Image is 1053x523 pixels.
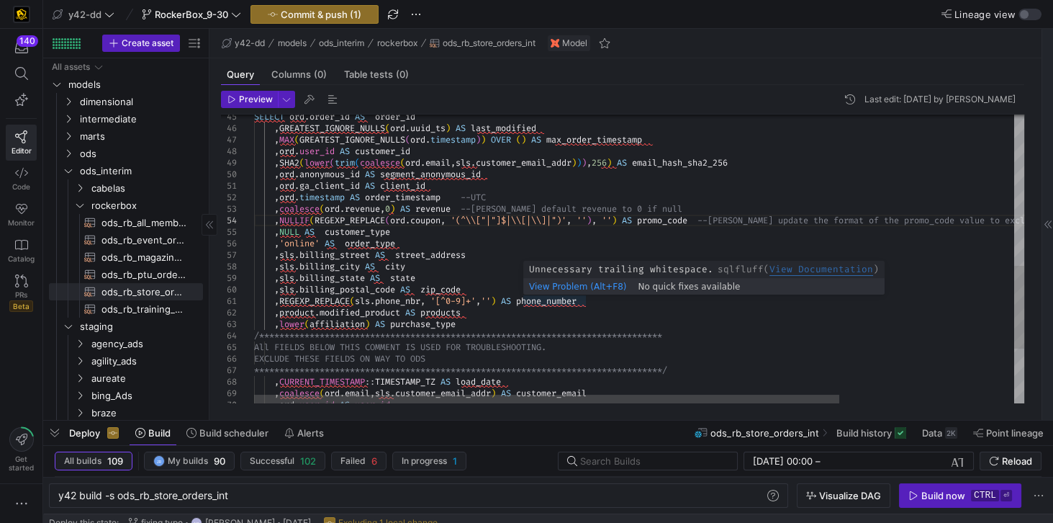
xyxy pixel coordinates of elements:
[49,249,203,266] div: Press SPACE to select this row.
[274,238,279,249] span: ,
[385,203,390,215] span: 0
[294,272,299,284] span: .
[274,226,279,238] span: ,
[529,282,626,292] a: View Problem (Alt+F8)
[823,455,918,467] input: End datetime
[446,122,451,134] span: )
[49,318,203,335] div: Press SPACE to select this row.
[49,214,203,231] div: Press SPACE to select this row.
[331,452,387,470] button: Failed6
[521,134,526,146] span: )
[274,169,279,180] span: ,
[577,215,587,226] span: ''
[405,134,410,146] span: (
[17,35,38,47] div: 140
[80,94,201,110] span: dimensional
[315,35,368,52] button: ods_interim
[279,122,385,134] span: GREATEST_IGNORE_NULLS
[221,261,237,272] div: 58
[68,76,201,93] span: models
[385,122,390,134] span: (
[12,182,30,191] span: Code
[617,157,627,169] span: AS
[385,215,390,226] span: (
[587,157,592,169] span: ,
[325,203,340,215] span: ord
[299,134,405,146] span: GREATEST_IGNORE_NULLS
[80,163,201,179] span: ods_interim
[49,93,203,110] div: Press SPACE to select this row.
[377,38,417,48] span: rockerbox
[304,157,330,169] span: lower
[235,38,265,48] span: y42-dd
[954,9,1016,20] span: Lineage view
[221,215,237,226] div: 54
[697,215,949,226] span: --[PERSON_NAME] update the format of the promo_cod
[551,39,559,48] img: undefined
[638,279,740,295] div: No quick fixes available
[279,249,294,261] span: sls
[221,146,237,157] div: 48
[240,452,325,470] button: Successful102
[410,134,425,146] span: ord
[375,249,385,261] span: AS
[180,421,275,445] button: Build scheduler
[491,134,511,146] span: OVER
[430,295,476,307] span: '[^0-9]+'
[531,134,541,146] span: AS
[395,249,466,261] span: street_address
[971,490,999,501] kbd: ctrl
[481,134,486,146] span: )
[138,5,245,24] button: RockerBox_9-30
[279,215,309,226] span: NULLIF
[309,215,315,226] span: (
[456,157,471,169] span: sls
[299,192,345,203] span: timestamp
[294,192,299,203] span: .
[587,215,592,226] span: )
[1002,455,1032,467] span: Reload
[80,111,201,128] span: intermediate
[49,5,118,24] button: y42-dd
[294,249,299,261] span: .
[899,483,1021,508] button: Build nowctrl⏎
[491,295,496,307] span: )
[405,122,410,134] span: .
[299,284,395,295] span: billing_postal_code
[49,110,203,128] div: Press SPACE to select this row.
[6,35,37,61] button: 140
[410,122,446,134] span: uuid_ts
[371,455,377,467] span: 6
[420,157,425,169] span: .
[562,38,587,48] span: Model
[297,427,324,439] span: Alerts
[91,370,201,387] span: aureate
[340,146,350,157] span: AS
[107,455,123,467] span: 109
[279,238,320,249] span: 'online'
[967,421,1050,445] button: Point lineage
[274,284,279,295] span: ,
[390,215,405,226] span: ord
[91,353,201,370] span: agility_ads
[718,263,764,275] span: sqlfluff
[319,38,364,48] span: ods_interim
[274,203,279,215] span: ,
[49,283,203,300] a: ods_rb_store_orders_int​​​​​​​​​​
[49,162,203,179] div: Press SPACE to select this row.
[221,91,278,108] button: Preview
[281,9,361,20] span: Commit & push (1)
[55,452,132,470] button: All builds109
[922,427,942,439] span: Data
[325,238,335,249] span: AS
[380,169,481,180] span: segment_anonymous_id
[279,272,294,284] span: sls
[443,38,535,48] span: ods_rb_store_orders_int
[91,197,201,214] span: rockerbox
[101,249,186,266] span: ods_rb_magazine_orders_int​​​​​​​​​​
[274,249,279,261] span: ,
[101,232,186,249] span: ods_rb_event_orders_int​​​​​​​​​​
[122,38,173,48] span: Create asset
[227,70,254,79] span: Query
